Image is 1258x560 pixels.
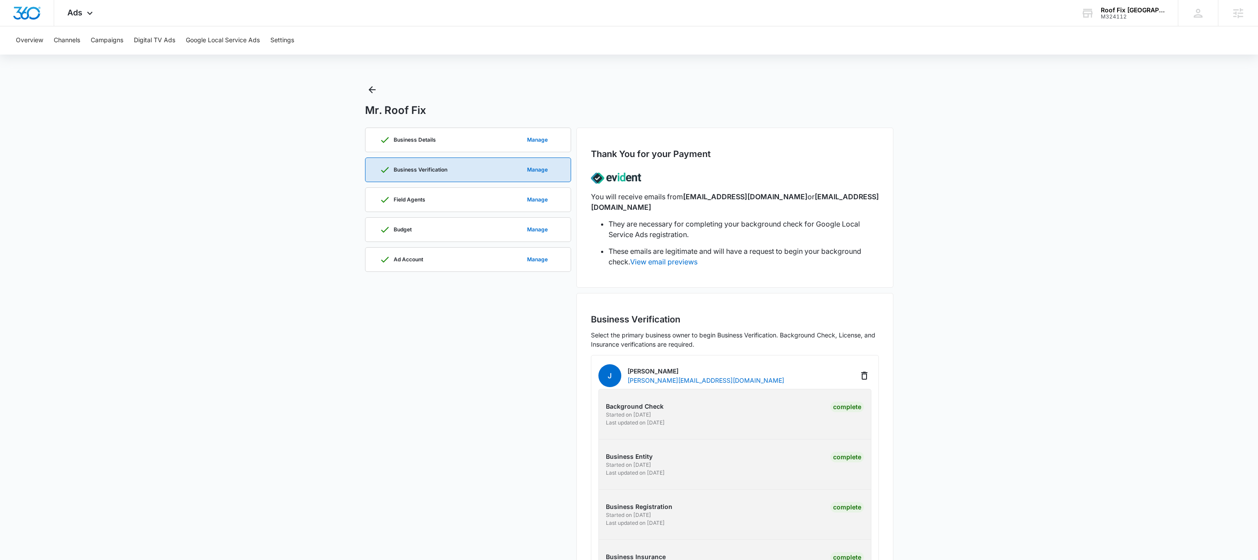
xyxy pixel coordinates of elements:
[365,247,571,272] a: Ad AccountManage
[1101,7,1165,14] div: account name
[270,26,294,55] button: Settings
[365,187,571,212] a: Field AgentsManage
[518,189,557,210] button: Manage
[591,165,641,191] img: lsa-evident
[591,330,879,349] p: Select the primary business owner to begin Business Verification. Background Check, License, and ...
[857,369,871,383] button: Delete
[518,129,557,150] button: Manage
[365,157,571,182] a: Business VerificationManage
[606,402,732,411] p: Background Check
[606,411,732,419] p: Started on [DATE]
[365,104,426,117] h1: Mr. Roof Fix
[394,197,425,202] p: Field Agents
[606,502,732,511] p: Business Registration
[591,192,879,212] span: [EMAIL_ADDRESS][DOMAIN_NAME]
[609,246,879,267] li: These emails are legitimate and will have a request to begin your background check.
[67,8,82,17] span: Ads
[830,452,864,462] div: Complete
[365,83,379,97] button: Back
[394,227,412,232] p: Budget
[591,191,879,212] p: You will receive emails from or
[54,26,80,55] button: Channels
[1101,14,1165,20] div: account id
[609,219,879,240] li: They are necessary for completing your background check for Google Local Service Ads registration.
[606,519,732,527] p: Last updated on [DATE]
[394,167,447,172] p: Business Verification
[627,366,784,376] p: [PERSON_NAME]
[518,249,557,270] button: Manage
[598,364,621,387] span: J
[186,26,260,55] button: Google Local Service Ads
[134,26,175,55] button: Digital TV Ads
[627,376,784,385] p: [PERSON_NAME][EMAIL_ADDRESS][DOMAIN_NAME]
[630,257,697,266] a: View email previews
[591,313,879,326] h2: Business Verification
[606,452,732,461] p: Business Entity
[830,502,864,512] div: Complete
[91,26,123,55] button: Campaigns
[16,26,43,55] button: Overview
[365,217,571,242] a: BudgetManage
[606,469,732,477] p: Last updated on [DATE]
[606,511,732,519] p: Started on [DATE]
[683,192,808,201] span: [EMAIL_ADDRESS][DOMAIN_NAME]
[518,219,557,240] button: Manage
[365,128,571,152] a: Business DetailsManage
[394,137,436,143] p: Business Details
[606,419,732,427] p: Last updated on [DATE]
[394,257,423,262] p: Ad Account
[591,147,711,161] h2: Thank You for your Payment
[830,402,864,412] div: Complete
[518,159,557,180] button: Manage
[606,461,732,469] p: Started on [DATE]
